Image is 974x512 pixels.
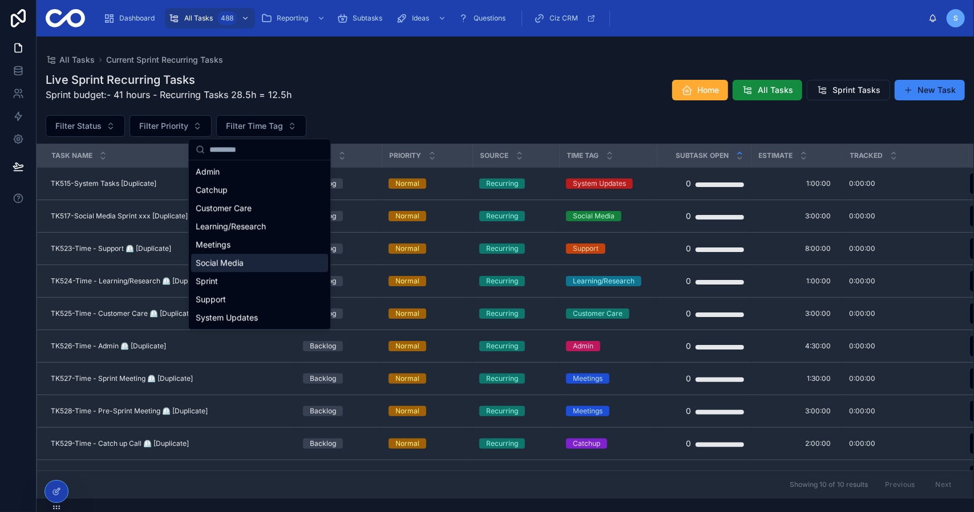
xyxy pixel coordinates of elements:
div: 0 [686,270,691,292]
a: Backlog [303,308,375,319]
div: 0 [686,335,691,357]
div: Customer Care [573,308,623,319]
a: Recurring [479,211,552,221]
div: Recurring [486,276,518,286]
a: Backlog [303,276,375,286]
button: Select Button [46,115,125,137]
a: All Tasks [46,54,95,66]
span: TK515-System Tasks [Duplicate] [51,179,156,188]
span: 3:00:00 [805,212,831,221]
div: 0 [686,465,691,487]
a: Questions [454,8,514,29]
div: Recurring [486,341,518,351]
span: 0:00:00 [849,179,875,188]
a: Recurring [479,373,552,384]
a: 1:00:00 [758,174,835,193]
div: Normal [395,373,419,384]
div: Learning/Research [191,217,328,235]
a: TK525-Time - Customer Care ⏲️ [Duplicate] [51,309,289,318]
div: 0 [686,367,691,390]
div: Backlog [310,341,336,351]
span: All Tasks [184,14,213,23]
a: 0 [664,237,744,260]
div: System Updates [191,308,328,327]
span: S [953,14,958,23]
div: 0 [686,172,691,195]
a: 0:00:00 [849,439,961,448]
span: 0:00:00 [849,309,875,318]
div: 0 [686,432,691,455]
button: Select Button [130,115,212,137]
span: 4:30:00 [805,342,831,351]
span: TK524-Time - Learning/Research ⏲️ [Duplicate] [51,277,208,286]
span: TK523-Time - Support ⏲️ [Duplicate] [51,244,171,253]
a: 0 [664,205,744,227]
a: 3:00:00 [758,207,835,225]
button: Home [672,80,728,100]
a: 0:00:00 [849,342,961,351]
span: Home [697,84,719,96]
div: 488 [217,11,237,25]
div: Sprint [191,272,328,290]
div: Meetings [191,235,328,254]
a: TK523-Time - Support ⏲️ [Duplicate] [51,244,289,253]
a: Current Sprint Recurring Tasks [106,54,223,66]
a: 3:00:00 [758,402,835,420]
div: Recurring [486,373,518,384]
span: 1:00:00 [806,179,831,188]
a: 2:00:00 [758,434,835,453]
a: 8:00:00 [758,239,835,258]
span: 3:00:00 [805,407,831,416]
span: Showing 10 of 10 results [790,480,868,489]
div: Support [191,290,328,308]
a: 0:00:00 [849,309,961,318]
div: Admin [191,162,328,181]
span: 8:00:00 [805,244,831,253]
a: TK515-System Tasks [Duplicate] [51,179,289,188]
div: Recurring [486,406,518,416]
span: 1:30:00 [807,374,831,383]
a: 0 [664,335,744,357]
span: Dashboard [119,14,155,23]
span: 0:00:00 [849,277,875,286]
div: Recurring [486,243,518,254]
a: Subtasks [333,8,390,29]
a: Backlog [303,438,375,449]
div: Social Media [191,254,328,272]
span: Task Name [51,151,92,160]
a: 0 [664,302,744,325]
a: Learning/Research [566,276,650,286]
div: Learning/Research [573,276,634,286]
a: 0 [664,367,744,390]
div: Meetings [573,373,603,384]
a: Recurring [479,308,552,319]
span: TK525-Time - Customer Care ⏲️ [Duplicate] [51,309,195,318]
a: 0 [664,270,744,292]
div: Suggestions [189,160,330,329]
span: Reporting [277,14,308,23]
a: Support [566,243,650,254]
span: 2:00:00 [805,439,831,448]
a: Backlog [303,341,375,351]
a: 0:00:00 [849,212,961,221]
span: 1:00:00 [806,277,831,286]
div: 0 [686,400,691,422]
a: Recurring [479,406,552,416]
span: 0:00:00 [849,342,875,351]
a: 0 [664,172,744,195]
span: 0:00:00 [849,439,875,448]
span: All Tasks [758,84,793,96]
a: Catchup [566,438,650,449]
a: Normal [389,406,466,416]
a: 1:30:00 [758,467,835,485]
div: 0 [686,302,691,325]
span: 0:00:00 [849,212,875,221]
span: Estimate [759,151,793,160]
a: All Tasks488 [165,8,255,29]
div: Social Media [573,211,615,221]
div: Normal [395,211,419,221]
span: Filter Priority [139,120,188,132]
span: TK526-Time - Admin ⏲️ [Duplicate] [51,342,166,351]
a: TK528-Time - Pre-Sprint Meeting ⏲️ [Duplicate] [51,407,289,416]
